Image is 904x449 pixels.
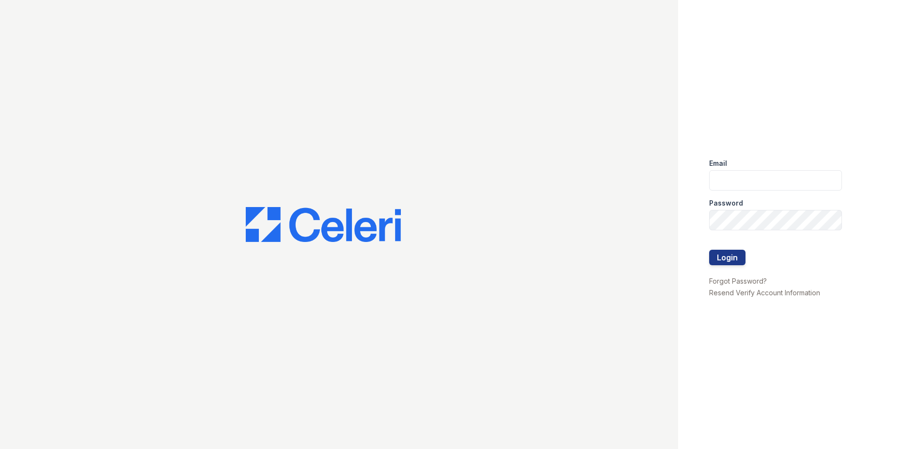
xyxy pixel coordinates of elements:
[709,198,743,208] label: Password
[709,250,745,265] button: Login
[709,277,767,285] a: Forgot Password?
[709,159,727,168] label: Email
[709,289,820,297] a: Resend Verify Account Information
[246,207,401,242] img: CE_Logo_Blue-a8612792a0a2168367f1c8372b55b34899dd931a85d93a1a3d3e32e68fde9ad4.png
